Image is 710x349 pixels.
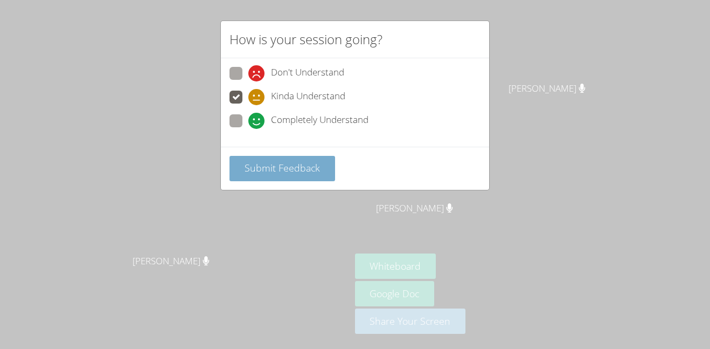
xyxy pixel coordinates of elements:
[229,156,335,181] button: Submit Feedback
[271,89,345,105] span: Kinda Understand
[245,161,320,174] span: Submit Feedback
[271,65,344,81] span: Don't Understand
[229,30,382,49] h2: How is your session going?
[271,113,368,129] span: Completely Understand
